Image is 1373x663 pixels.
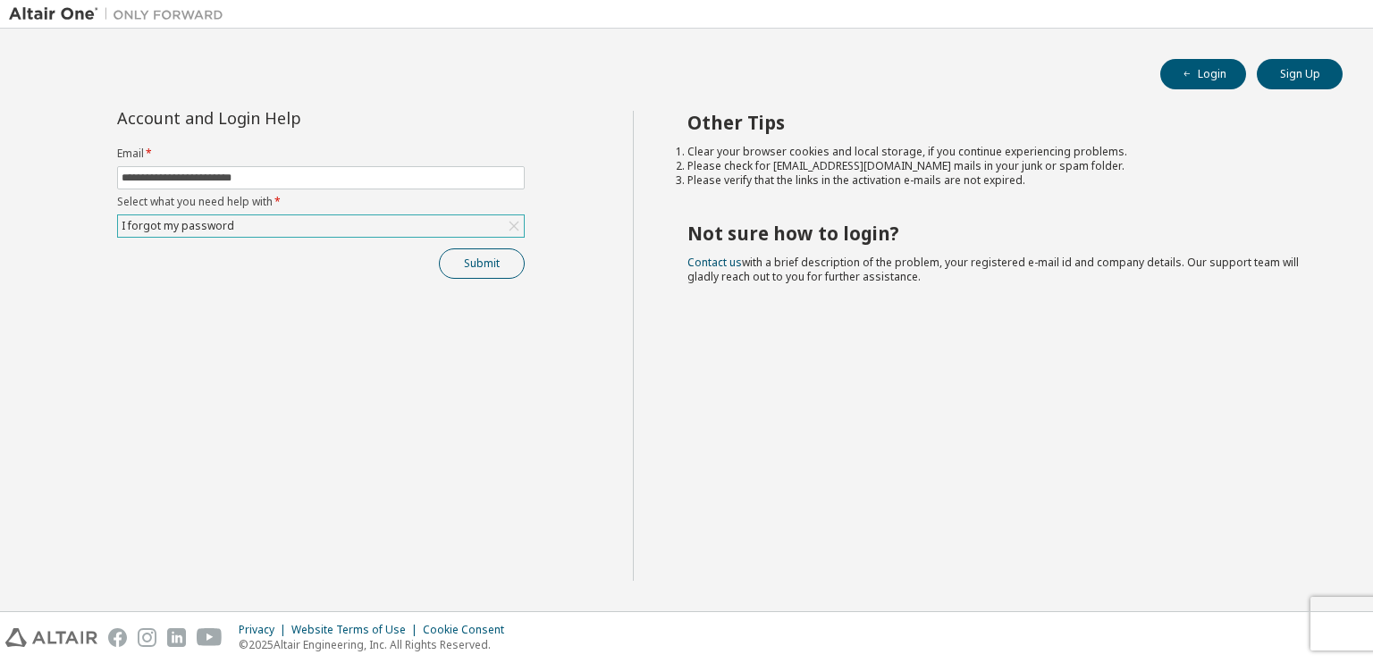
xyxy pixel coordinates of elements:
button: Submit [439,248,525,279]
div: Privacy [239,623,291,637]
img: altair_logo.svg [5,628,97,647]
label: Email [117,147,525,161]
img: instagram.svg [138,628,156,647]
div: Website Terms of Use [291,623,423,637]
p: © 2025 Altair Engineering, Inc. All Rights Reserved. [239,637,515,652]
h2: Not sure how to login? [687,222,1311,245]
img: linkedin.svg [167,628,186,647]
a: Contact us [687,255,742,270]
li: Please check for [EMAIL_ADDRESS][DOMAIN_NAME] mails in your junk or spam folder. [687,159,1311,173]
span: with a brief description of the problem, your registered e-mail id and company details. Our suppo... [687,255,1299,284]
div: Cookie Consent [423,623,515,637]
h2: Other Tips [687,111,1311,134]
button: Sign Up [1257,59,1343,89]
div: I forgot my password [118,215,524,237]
img: facebook.svg [108,628,127,647]
img: Altair One [9,5,232,23]
button: Login [1160,59,1246,89]
div: Account and Login Help [117,111,443,125]
label: Select what you need help with [117,195,525,209]
div: I forgot my password [119,216,237,236]
img: youtube.svg [197,628,223,647]
li: Clear your browser cookies and local storage, if you continue experiencing problems. [687,145,1311,159]
li: Please verify that the links in the activation e-mails are not expired. [687,173,1311,188]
